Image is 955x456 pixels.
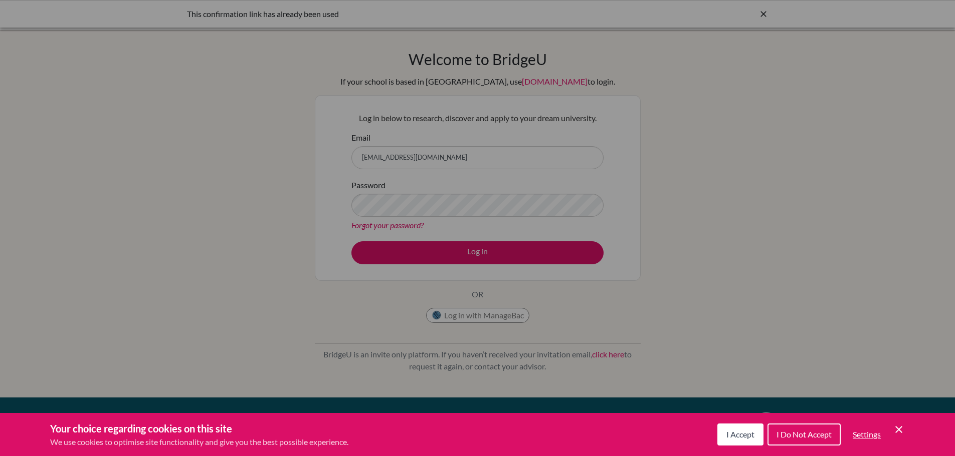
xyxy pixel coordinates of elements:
[845,424,889,444] button: Settings
[777,429,832,439] span: I Do Not Accept
[853,429,881,439] span: Settings
[726,429,754,439] span: I Accept
[50,436,348,448] p: We use cookies to optimise site functionality and give you the best possible experience.
[50,421,348,436] h3: Your choice regarding cookies on this site
[893,423,905,435] button: Save and close
[717,423,763,445] button: I Accept
[768,423,841,445] button: I Do Not Accept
